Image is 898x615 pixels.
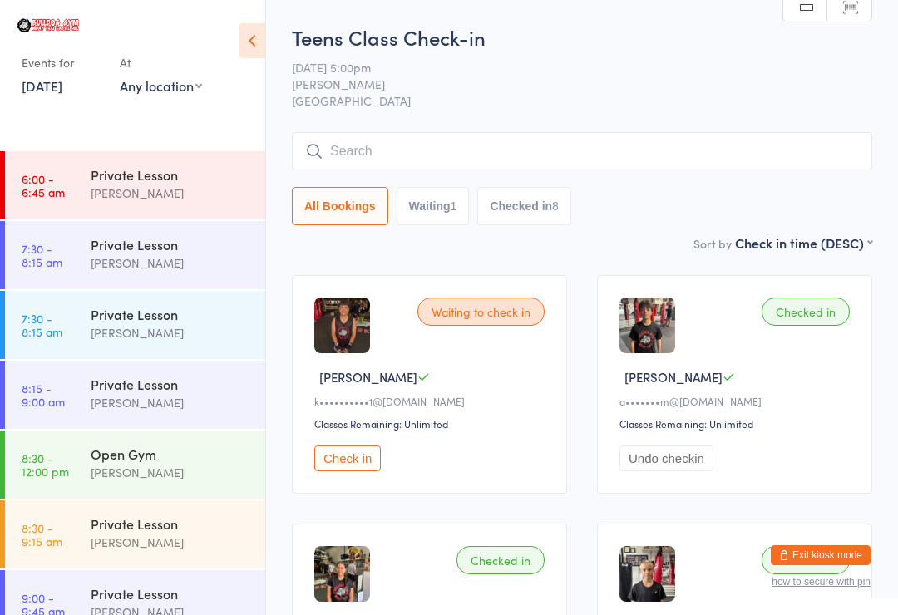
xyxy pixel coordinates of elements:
time: 8:15 - 9:00 am [22,381,65,408]
div: Events for [22,49,103,76]
div: Checked in [456,546,545,574]
img: image1749109624.png [619,298,675,353]
button: Checked in8 [477,187,571,225]
div: [PERSON_NAME] [91,463,251,482]
div: [PERSON_NAME] [91,253,251,273]
div: [PERSON_NAME] [91,184,251,203]
div: Classes Remaining: Unlimited [314,416,550,430]
h2: Teens Class Check-in [292,23,872,51]
div: Private Lesson [91,514,251,533]
div: Waiting to check in [417,298,545,326]
span: [PERSON_NAME] [319,368,417,386]
img: image1743141454.png [619,546,675,602]
div: Private Lesson [91,584,251,603]
a: 7:30 -8:15 amPrivate Lesson[PERSON_NAME] [5,221,265,289]
div: Private Lesson [91,375,251,393]
div: Check in time (DESC) [735,234,872,252]
input: Search [292,132,872,170]
div: [PERSON_NAME] [91,323,251,342]
label: Sort by [693,235,732,252]
a: 8:15 -9:00 amPrivate Lesson[PERSON_NAME] [5,361,265,429]
div: Open Gym [91,445,251,463]
img: Bulldog Gym Castle Hill Pty Ltd [17,18,79,32]
span: [PERSON_NAME] [292,76,846,92]
div: Classes Remaining: Unlimited [619,416,855,430]
img: image1740030951.png [314,298,370,353]
div: a•••••••m@[DOMAIN_NAME] [619,394,855,408]
span: [PERSON_NAME] [624,368,723,386]
span: [GEOGRAPHIC_DATA] [292,92,872,109]
time: 8:30 - 12:00 pm [22,451,69,478]
a: 7:30 -8:15 amPrivate Lesson[PERSON_NAME] [5,291,265,359]
button: All Bookings [292,187,388,225]
div: Checked in [762,298,850,326]
div: Private Lesson [91,165,251,184]
div: 1 [451,199,457,213]
div: Checked in [762,546,850,574]
div: Any location [120,76,202,95]
div: k••••••••••1@[DOMAIN_NAME] [314,394,550,408]
time: 7:30 - 8:15 am [22,312,62,338]
button: Check in [314,445,381,471]
div: [PERSON_NAME] [91,533,251,552]
div: At [120,49,202,76]
time: 7:30 - 8:15 am [22,242,62,268]
time: 6:00 - 6:45 am [22,172,65,199]
a: 8:30 -12:00 pmOpen Gym[PERSON_NAME] [5,430,265,499]
div: Private Lesson [91,305,251,323]
img: image1733378280.png [314,546,370,602]
div: 8 [552,199,559,213]
a: 6:00 -6:45 amPrivate Lesson[PERSON_NAME] [5,151,265,219]
time: 8:30 - 9:15 am [22,521,62,548]
button: Waiting1 [397,187,470,225]
a: [DATE] [22,76,62,95]
div: Private Lesson [91,235,251,253]
button: Exit kiosk mode [771,545,871,565]
button: how to secure with pin [772,576,871,588]
span: [DATE] 5:00pm [292,59,846,76]
button: Undo checkin [619,445,713,471]
div: [PERSON_NAME] [91,393,251,412]
a: 8:30 -9:15 amPrivate Lesson[PERSON_NAME] [5,500,265,568]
